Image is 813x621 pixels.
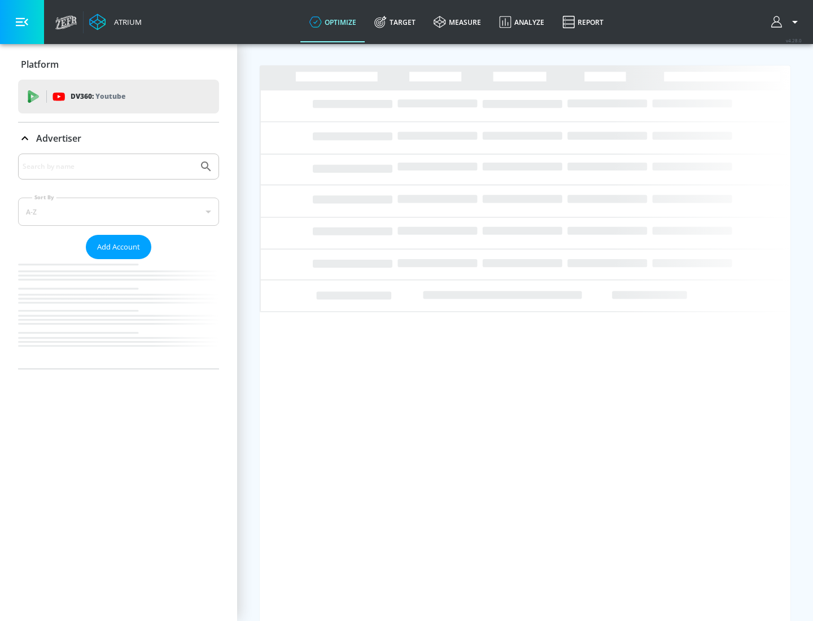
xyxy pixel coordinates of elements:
[32,194,56,201] label: Sort By
[71,90,125,103] p: DV360:
[365,2,425,42] a: Target
[18,80,219,113] div: DV360: Youtube
[89,14,142,30] a: Atrium
[18,154,219,369] div: Advertiser
[425,2,490,42] a: measure
[18,49,219,80] div: Platform
[18,123,219,154] div: Advertiser
[23,159,194,174] input: Search by name
[553,2,613,42] a: Report
[97,240,140,253] span: Add Account
[18,259,219,369] nav: list of Advertiser
[300,2,365,42] a: optimize
[18,198,219,226] div: A-Z
[110,17,142,27] div: Atrium
[490,2,553,42] a: Analyze
[36,132,81,145] p: Advertiser
[786,37,802,43] span: v 4.28.0
[86,235,151,259] button: Add Account
[95,90,125,102] p: Youtube
[21,58,59,71] p: Platform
